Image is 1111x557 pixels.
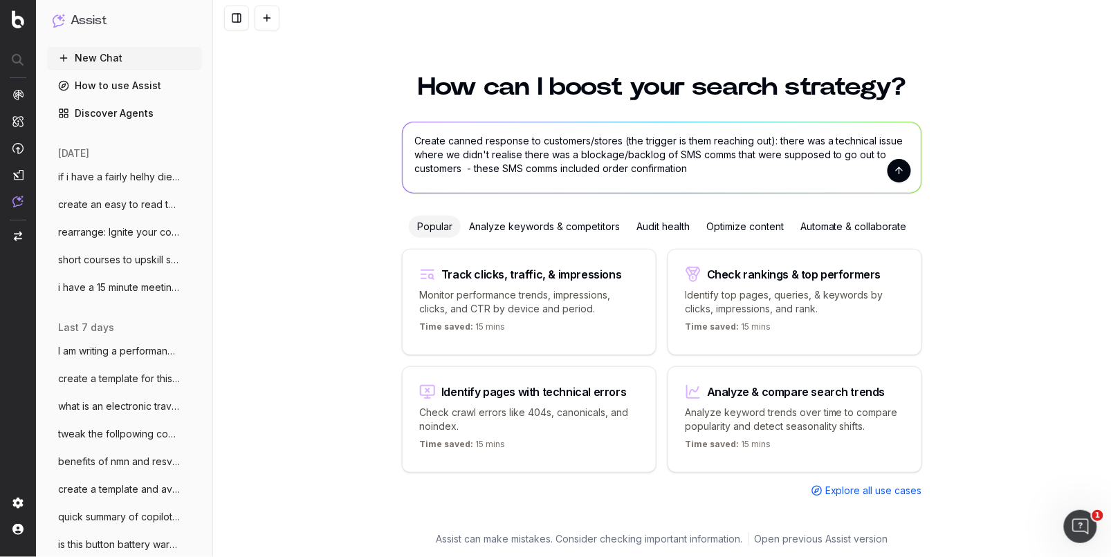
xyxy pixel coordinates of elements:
[47,47,202,69] button: New Chat
[707,386,885,397] div: Analyze & compare search trends
[47,221,202,243] button: rearrange: Ignite your cooking potential
[419,406,639,433] p: Check crawl errors like 404s, canonicals, and noindex.
[437,532,743,546] p: Assist can make mistakes. Consider checking important information.
[71,11,107,30] h1: Assist
[441,386,627,397] div: Identify pages with technical errors
[12,89,24,100] img: Analytics
[58,198,180,211] span: create an easy to read table that outlin
[685,288,905,316] p: Identify top pages, queries, & keywords by clicks, impressions, and rank.
[419,439,473,449] span: Time saved:
[12,169,24,180] img: Studio
[47,395,202,417] button: what is an electronic travel authority E
[47,478,202,500] button: create a template and average character
[47,340,202,362] button: I am writing a performance review and po
[47,368,202,390] button: create a template for this header for ou
[707,269,881,280] div: Check rankings & top performers
[47,75,202,97] a: How to use Assist
[685,406,905,433] p: Analyze keyword trends over time to compare popularity and detect seasonality shifts.
[792,216,915,238] div: Automate & collaborate
[628,216,698,238] div: Audit health
[58,455,180,469] span: benefits of nmn and resveratrol for 53 y
[58,427,180,441] span: tweak the follpowing content to reflect
[47,451,202,473] button: benefits of nmn and resveratrol for 53 y
[58,372,180,386] span: create a template for this header for ou
[12,115,24,127] img: Intelligence
[58,344,180,358] span: I am writing a performance review and po
[441,269,622,280] div: Track clicks, traffic, & impressions
[47,166,202,188] button: if i have a fairly helhy diet is one act
[419,439,505,455] p: 15 mins
[698,216,792,238] div: Optimize content
[58,225,180,239] span: rearrange: Ignite your cooking potential
[402,75,922,100] h1: How can I boost your search strategy?
[685,321,771,338] p: 15 mins
[58,538,180,551] span: is this button battery warning in line w
[409,216,461,238] div: Popular
[12,196,24,207] img: Assist
[53,14,65,27] img: Assist
[811,484,922,498] a: Explore all use cases
[47,249,202,271] button: short courses to upskill seo contnrt wri
[419,288,639,316] p: Monitor performance trends, impressions, clicks, and CTR by device and period.
[58,321,114,334] span: last 7 days
[685,439,739,449] span: Time saved:
[685,321,739,332] span: Time saved:
[47,423,202,445] button: tweak the follpowing content to reflect
[58,482,180,496] span: create a template and average character
[12,524,24,535] img: My account
[58,170,180,184] span: if i have a fairly helhy diet is one act
[12,142,24,154] img: Activation
[1092,510,1103,521] span: 1
[47,506,202,528] button: quick summary of copilot create an agent
[47,193,202,216] button: create an easy to read table that outlin
[461,216,628,238] div: Analyze keywords & competitors
[755,532,888,546] a: Open previous Assist version
[14,232,22,241] img: Switch project
[47,102,202,124] a: Discover Agents
[58,281,180,294] span: i have a 15 minute meeting with a petula
[419,321,473,332] span: Time saved:
[58,510,180,524] span: quick summary of copilot create an agent
[12,498,24,509] img: Setting
[58,147,89,160] span: [DATE]
[685,439,771,455] p: 15 mins
[1064,510,1097,543] iframe: Intercom live chat
[403,122,921,193] textarea: Create canned response to customers/stores (the trigger is them reaching out): there was a techni...
[12,10,24,28] img: Botify logo
[47,276,202,299] button: i have a 15 minute meeting with a petula
[47,534,202,556] button: is this button battery warning in line w
[58,399,180,413] span: what is an electronic travel authority E
[58,253,180,267] span: short courses to upskill seo contnrt wri
[419,321,505,338] p: 15 mins
[53,11,196,30] button: Assist
[825,484,922,498] span: Explore all use cases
